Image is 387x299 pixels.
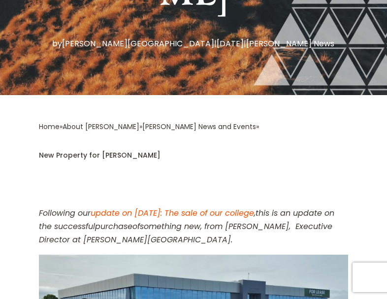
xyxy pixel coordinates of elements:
[39,37,349,50] p: by | |
[140,221,200,232] em: something new
[39,149,161,162] div: New Property for [PERSON_NAME]
[142,122,256,132] a: [PERSON_NAME] News and Events
[39,207,91,219] em: Following our
[217,38,244,49] span: [DATE]
[63,122,139,132] a: About [PERSON_NAME]
[39,122,60,132] a: Home
[91,207,254,219] a: update on [DATE]: The sale of our college
[62,38,214,49] a: [PERSON_NAME][GEOGRAPHIC_DATA]
[246,38,334,49] a: [PERSON_NAME] News
[132,221,140,232] em: of
[254,207,256,219] em: ,
[95,221,132,232] em: purchase
[39,120,259,133] div: » » »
